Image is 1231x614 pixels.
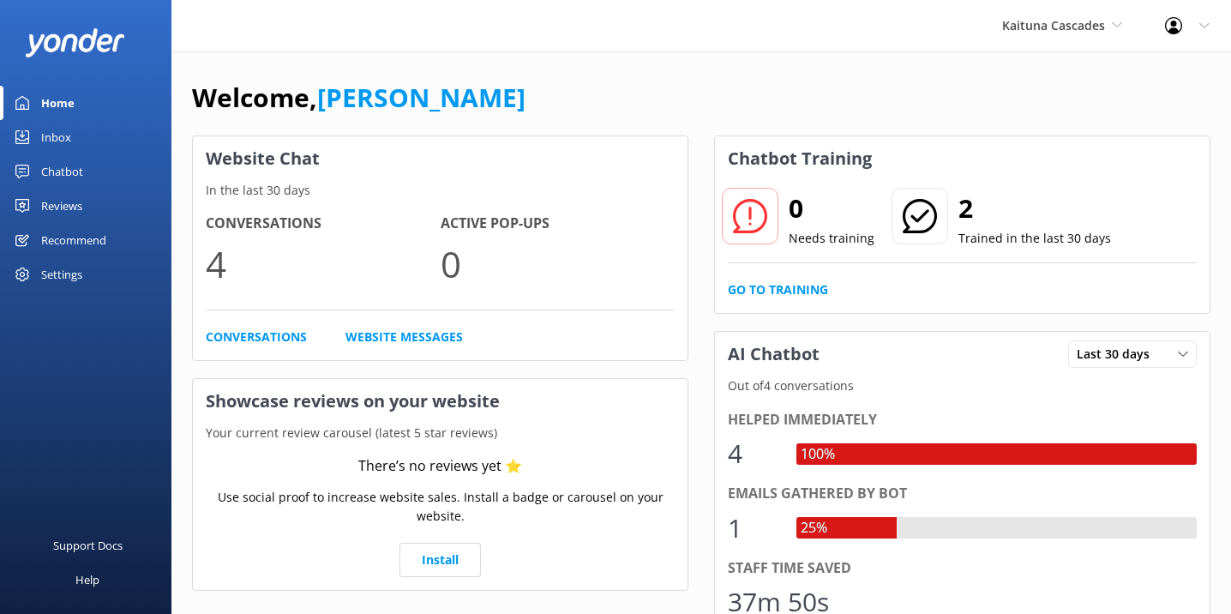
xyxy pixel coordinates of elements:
div: Helped immediately [728,409,1197,431]
div: Inbox [41,120,71,154]
div: 100% [796,443,839,466]
div: Recommend [41,223,106,257]
a: Install [399,543,481,577]
h3: AI Chatbot [715,332,832,376]
div: Settings [41,257,82,292]
div: Staff time saved [728,557,1197,580]
a: Website Messages [345,328,463,346]
p: Your current review carousel (latest 5 star reviews) [193,424,688,442]
div: Reviews [41,189,82,223]
div: Emails gathered by bot [728,483,1197,505]
h4: Active Pop-ups [441,213,676,235]
div: Help [75,563,99,597]
p: In the last 30 days [193,181,688,200]
a: Conversations [206,328,307,346]
span: Kaituna Cascades [1002,17,1105,33]
div: There’s no reviews yet ⭐ [358,455,522,478]
h3: Chatbot Training [715,136,885,181]
p: 0 [441,235,676,292]
h3: Showcase reviews on your website [193,379,688,424]
div: Chatbot [41,154,83,189]
p: Out of 4 conversations [715,376,1210,395]
h3: Website Chat [193,136,688,181]
span: Last 30 days [1077,345,1160,364]
h4: Conversations [206,213,441,235]
div: 1 [728,508,779,549]
div: Support Docs [53,528,123,563]
img: yonder-white-logo.png [26,28,124,57]
a: [PERSON_NAME] [317,80,525,115]
h1: Welcome, [192,77,525,118]
p: Trained in the last 30 days [958,229,1111,248]
p: Use social proof to increase website sales. Install a badge or carousel on your website. [206,488,675,527]
div: Home [41,86,75,120]
p: 4 [206,235,441,292]
p: Needs training [789,229,874,248]
h2: 0 [789,188,874,229]
a: Go to Training [728,280,828,299]
div: 4 [728,433,779,474]
h2: 2 [958,188,1111,229]
div: 25% [796,517,832,539]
